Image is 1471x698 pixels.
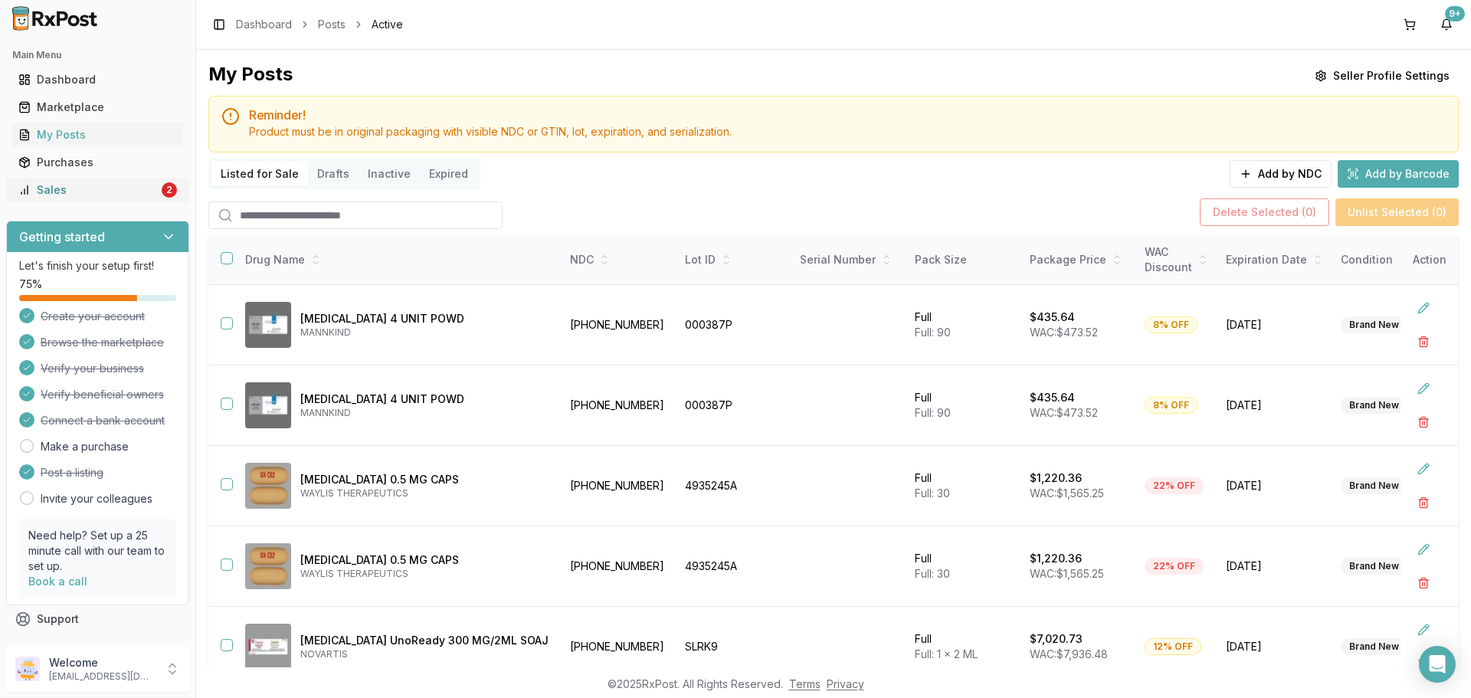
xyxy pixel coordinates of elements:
span: Browse the marketplace [41,335,164,350]
p: $1,220.36 [1030,551,1082,566]
p: $435.64 [1030,310,1075,325]
td: Full [906,526,1021,607]
th: Condition [1332,235,1446,285]
a: Dashboard [236,17,292,32]
td: 000387P [676,285,791,365]
img: Avodart 0.5 MG CAPS [245,543,291,589]
button: Add by Barcode [1338,160,1459,188]
div: My Posts [208,62,293,90]
button: Feedback [6,633,189,660]
button: Sales2 [6,178,189,202]
td: [PHONE_NUMBER] [561,285,676,365]
span: Verify beneficial owners [41,387,164,402]
a: My Posts [12,121,183,149]
img: Cosentyx UnoReady 300 MG/2ML SOAJ [245,624,291,670]
p: [MEDICAL_DATA] 4 UNIT POWD [300,392,549,407]
td: SLRK9 [676,607,791,687]
div: 12% OFF [1145,638,1201,655]
button: Edit [1410,536,1437,563]
span: Full: 30 [915,487,950,500]
a: Make a purchase [41,439,129,454]
a: Book a call [28,575,87,588]
img: Afrezza 4 UNIT POWD [245,382,291,428]
div: Brand New [1341,638,1407,655]
span: [DATE] [1226,559,1322,574]
span: [DATE] [1226,639,1322,654]
a: Purchases [12,149,183,176]
p: [MEDICAL_DATA] 0.5 MG CAPS [300,472,549,487]
button: Marketplace [6,95,189,120]
div: Brand New [1341,477,1407,494]
a: Dashboard [12,66,183,93]
p: $435.64 [1030,390,1075,405]
span: WAC: $473.52 [1030,406,1098,419]
button: Edit [1410,616,1437,644]
span: Full: 1 x 2 ML [915,647,978,660]
button: Delete [1410,328,1437,356]
th: Action [1401,235,1459,285]
span: Create your account [41,309,145,324]
img: User avatar [15,657,40,681]
button: Dashboard [6,67,189,92]
td: Full [906,607,1021,687]
p: [EMAIL_ADDRESS][DOMAIN_NAME] [49,670,156,683]
p: [MEDICAL_DATA] 4 UNIT POWD [300,311,549,326]
p: WAYLIS THERAPEUTICS [300,568,549,580]
div: Purchases [18,155,177,170]
p: [MEDICAL_DATA] UnoReady 300 MG/2ML SOAJ [300,633,549,648]
p: $7,020.73 [1030,631,1083,647]
div: Package Price [1030,252,1126,267]
span: Full: 90 [915,326,951,339]
button: Delete [1410,569,1437,597]
p: $1,220.36 [1030,470,1082,486]
td: [PHONE_NUMBER] [561,526,676,607]
td: 4935245A [676,446,791,526]
td: 4935245A [676,526,791,607]
img: Afrezza 4 UNIT POWD [245,302,291,348]
div: Product must be in original packaging with visible NDC or GTIN, lot, expiration, and serialization. [249,124,1446,139]
div: Brand New [1341,397,1407,414]
p: MANNKIND [300,326,549,339]
span: WAC: $473.52 [1030,326,1098,339]
button: Edit [1410,375,1437,402]
span: Verify your business [41,361,144,376]
td: Full [906,285,1021,365]
p: Let's finish your setup first! [19,258,176,274]
div: 2 [162,182,177,198]
td: [PHONE_NUMBER] [561,607,676,687]
button: Delete [1410,408,1437,436]
p: Need help? Set up a 25 minute call with our team to set up. [28,528,167,574]
span: Full: 30 [915,567,950,580]
p: Welcome [49,655,156,670]
div: Drug Name [245,252,549,267]
div: 9+ [1445,6,1465,21]
button: Inactive [359,162,420,186]
a: Posts [318,17,346,32]
button: Listed for Sale [211,162,308,186]
span: WAC: $1,565.25 [1030,487,1104,500]
h5: Reminder! [249,109,1446,121]
h2: Main Menu [12,49,183,61]
button: Edit [1410,455,1437,483]
td: Full [906,446,1021,526]
div: Lot ID [685,252,781,267]
div: 22% OFF [1145,558,1204,575]
button: Add by NDC [1230,160,1332,188]
button: Drafts [308,162,359,186]
span: Post a listing [41,465,103,480]
div: Brand New [1341,316,1407,333]
div: 8% OFF [1145,397,1197,414]
button: Seller Profile Settings [1306,62,1459,90]
p: MANNKIND [300,407,549,419]
button: Purchases [6,150,189,175]
span: WAC: $1,565.25 [1030,567,1104,580]
div: WAC Discount [1145,244,1207,275]
span: WAC: $7,936.48 [1030,647,1108,660]
span: [DATE] [1226,317,1322,333]
button: My Posts [6,123,189,147]
a: Marketplace [12,93,183,121]
span: [DATE] [1226,398,1322,413]
button: Support [6,605,189,633]
div: Sales [18,182,159,198]
button: Expired [420,162,477,186]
